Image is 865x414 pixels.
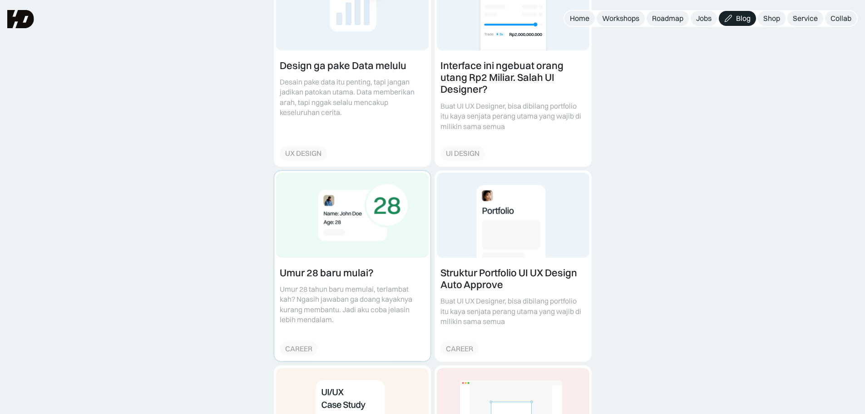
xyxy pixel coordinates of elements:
div: Workshops [602,14,639,23]
a: Workshops [597,11,645,26]
div: Home [570,14,589,23]
a: Home [564,11,595,26]
a: Collab [825,11,857,26]
div: Collab [830,14,851,23]
a: Blog [719,11,756,26]
div: Roadmap [652,14,683,23]
div: Shop [763,14,780,23]
div: Jobs [696,14,712,23]
div: Blog [736,14,751,23]
a: Service [787,11,823,26]
a: Roadmap [647,11,689,26]
a: Shop [758,11,786,26]
a: Jobs [691,11,717,26]
div: Service [793,14,818,23]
